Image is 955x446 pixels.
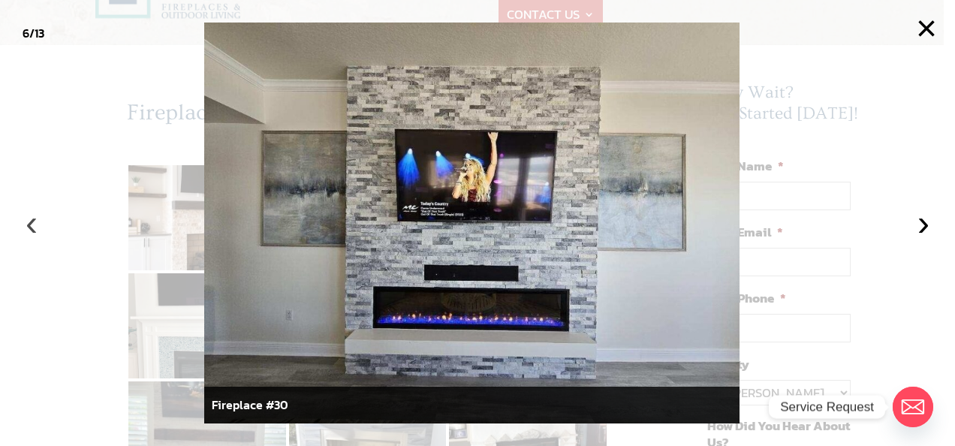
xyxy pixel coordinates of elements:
[204,23,740,424] img: 2024fireplace7.jpg
[204,387,740,423] div: Fireplace #30
[907,206,940,240] button: ›
[15,206,48,240] button: ‹
[23,23,44,44] div: /
[910,12,943,45] button: ×
[23,24,29,42] span: 6
[35,24,44,42] span: 13
[893,387,933,427] a: Email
